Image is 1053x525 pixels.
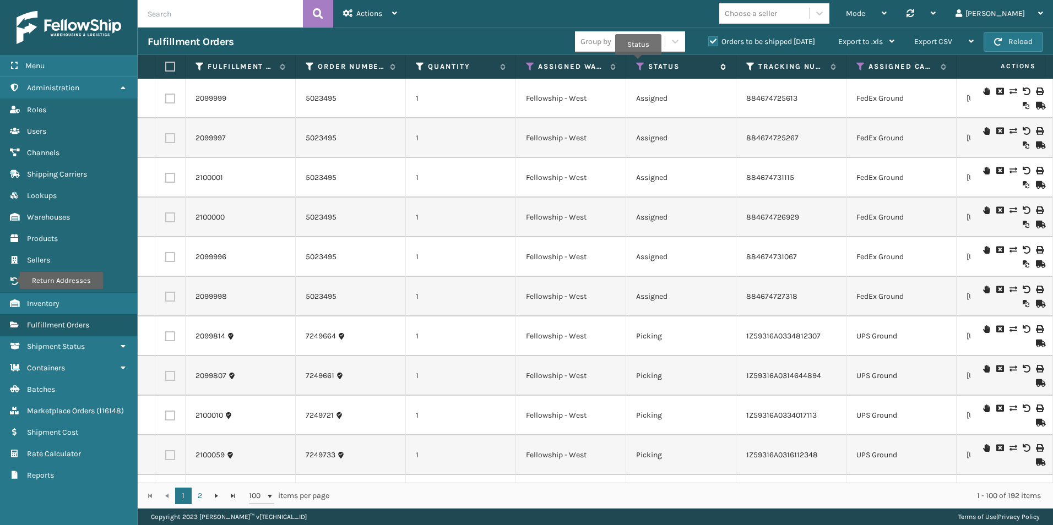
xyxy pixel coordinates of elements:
[27,428,78,437] span: Shipment Cost
[406,198,516,237] td: 1
[516,277,626,316] td: Fellowship - West
[196,212,225,223] a: 2100000
[983,246,990,254] i: On Hold
[1023,206,1029,214] i: Void Label
[208,488,225,504] a: Go to the next page
[1009,206,1016,214] i: Change shipping
[27,169,87,179] span: Shipping Carriers
[626,475,736,515] td: Picking
[1009,325,1016,333] i: Change shipping
[406,396,516,435] td: 1
[196,331,225,342] a: 2099814
[27,449,81,458] span: Rate Calculator
[846,198,957,237] td: FedEx Ground
[996,444,1003,452] i: Cancel Fulfillment Order
[1023,87,1029,95] i: Void Label
[1023,365,1029,373] i: Void Label
[626,237,736,277] td: Assigned
[516,118,626,158] td: Fellowship - West
[516,356,626,396] td: Fellowship - West
[996,87,1003,95] i: Cancel Fulfillment Order
[626,79,736,118] td: Assigned
[746,212,799,222] a: 884674726929
[996,206,1003,214] i: Cancel Fulfillment Order
[1009,365,1016,373] i: Change shipping
[983,206,990,214] i: On Hold
[838,37,883,46] span: Export to .xls
[983,404,990,412] i: On Hold
[27,385,55,394] span: Batches
[27,299,59,308] span: Inventory
[1036,87,1043,95] i: Print Label
[914,37,952,46] span: Export CSV
[192,488,208,504] a: 2
[626,158,736,198] td: Assigned
[196,410,223,421] a: 2100010
[725,8,777,19] div: Choose a seller
[984,32,1043,52] button: Reload
[1009,246,1016,254] i: Change shipping
[306,212,336,223] a: 5023495
[406,435,516,475] td: 1
[196,291,227,302] a: 2099998
[996,246,1003,254] i: Cancel Fulfillment Order
[1023,167,1029,174] i: Void Label
[983,167,990,174] i: On Hold
[406,316,516,356] td: 1
[1036,458,1043,466] i: Mark as Shipped
[998,513,1040,521] a: Privacy Policy
[27,127,46,136] span: Users
[869,62,935,72] label: Assigned Carrier Service
[1009,127,1016,135] i: Change shipping
[306,450,335,461] a: 7249733
[151,508,307,525] p: Copyright 2023 [PERSON_NAME]™ v [TECHNICAL_ID]
[1023,246,1029,254] i: Void Label
[1036,286,1043,293] i: Print Label
[983,87,990,95] i: On Hold
[1036,141,1043,149] i: Mark as Shipped
[746,173,794,182] a: 884674731115
[846,237,957,277] td: FedEx Ground
[1023,444,1029,452] i: Void Label
[27,277,87,286] span: Return Addresses
[356,9,382,18] span: Actions
[846,356,957,396] td: UPS Ground
[996,325,1003,333] i: Cancel Fulfillment Order
[746,133,799,143] a: 884674725267
[148,35,234,48] h3: Fulfillment Orders
[406,356,516,396] td: 1
[306,370,334,381] a: 7249661
[983,444,990,452] i: On Hold
[406,475,516,515] td: 1
[406,237,516,277] td: 1
[846,396,957,435] td: UPS Ground
[27,406,95,415] span: Marketplace Orders
[212,491,221,500] span: Go to the next page
[516,237,626,277] td: Fellowship - West
[196,93,226,104] a: 2099999
[175,488,192,504] a: 1
[1036,419,1043,426] i: Mark as Shipped
[983,325,990,333] i: On Hold
[27,234,58,243] span: Products
[1023,325,1029,333] i: Void Label
[626,435,736,475] td: Picking
[746,252,797,261] a: 884674731067
[1009,404,1016,412] i: Change shipping
[626,277,736,316] td: Assigned
[1036,127,1043,135] i: Print Label
[1036,167,1043,174] i: Print Label
[996,404,1003,412] i: Cancel Fulfillment Order
[196,251,226,262] a: 2099996
[538,62,605,72] label: Assigned Warehouse
[846,475,957,515] td: UPS Ground
[1036,102,1043,110] i: Mark as Shipped
[27,191,57,200] span: Lookups
[516,475,626,515] td: Fellowship - West
[746,331,821,341] a: 1Z59316A0334812307
[846,316,957,356] td: UPS Ground
[983,365,990,373] i: On Hold
[17,11,121,44] img: logo
[516,79,626,118] td: Fellowship - West
[846,79,957,118] td: FedEx Ground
